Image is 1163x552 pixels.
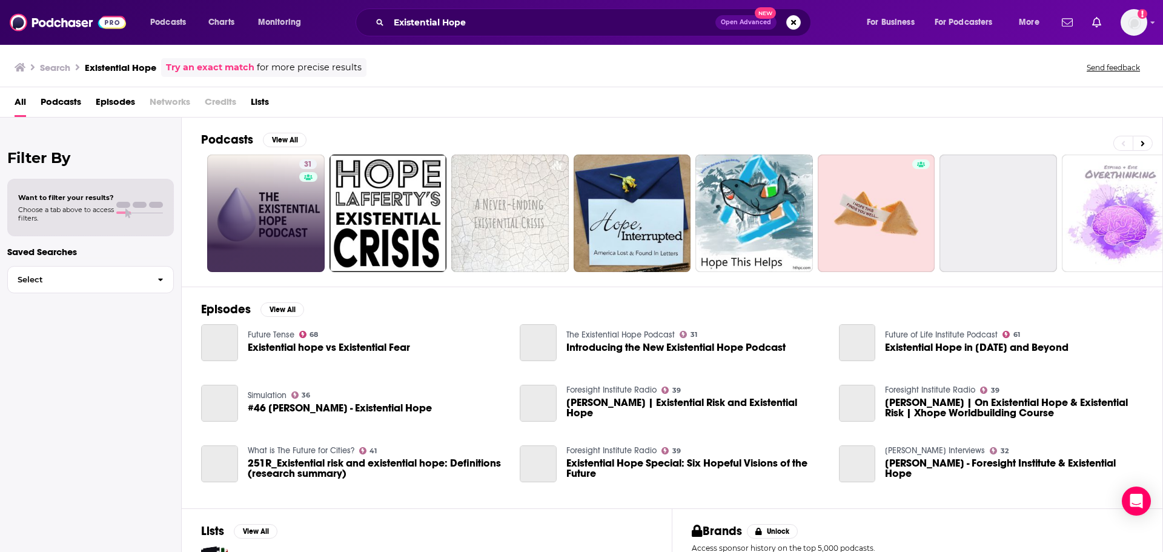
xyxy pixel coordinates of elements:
span: More [1019,14,1039,31]
a: Foresight Institute Radio [566,445,657,456]
a: 31 [207,155,325,272]
span: Existential Hope in [DATE] and Beyond [885,342,1069,353]
a: PodcastsView All [201,132,306,147]
span: For Podcasters [935,14,993,31]
input: Search podcasts, credits, & more... [389,13,715,32]
a: Future of Life Institute Podcast [885,330,998,340]
a: Allison Duettmann | On Existential Hope & Existential Risk | Xhope Worldbuilding Course [839,385,876,422]
a: Existential Hope in 2019 and Beyond [839,324,876,361]
a: 31 [680,331,697,338]
a: The Existential Hope Podcast [566,330,675,340]
a: 251R_Existential risk and existential hope: Definitions (research summary) [201,445,238,482]
a: Beatrice Erkers - Foresight Institute & Existential Hope [885,458,1143,479]
a: EpisodesView All [201,302,304,317]
a: 39 [661,387,681,394]
button: open menu [858,13,930,32]
h2: Podcasts [201,132,253,147]
span: 36 [302,393,310,398]
span: 39 [672,448,681,454]
p: Saved Searches [7,246,174,258]
a: All [15,92,26,117]
img: Podchaser - Follow, Share and Rate Podcasts [10,11,126,34]
a: Show notifications dropdown [1087,12,1106,33]
a: Introducing the New Existential Hope Podcast [520,324,557,361]
span: Charts [208,14,234,31]
button: open menu [142,13,202,32]
span: For Business [867,14,915,31]
a: ListsView All [201,524,277,539]
a: Charts [200,13,242,32]
span: Monitoring [258,14,301,31]
a: Lists [251,92,269,117]
a: Try an exact match [166,61,254,75]
span: [PERSON_NAME] | Existential Risk and Existential Hope [566,397,824,418]
a: Existential Hope in 2019 and Beyond [885,342,1069,353]
h2: Episodes [201,302,251,317]
a: #46 Allison Duettmann - Existential Hope [248,403,432,413]
a: Tim Ventura Interviews [885,445,985,456]
span: 31 [691,332,697,338]
span: Want to filter your results? [18,193,114,202]
a: 39 [980,387,999,394]
a: Foresight Institute Radio [885,385,975,395]
a: Allison Duettmann | On Existential Hope & Existential Risk | Xhope Worldbuilding Course [885,397,1143,418]
span: 39 [991,388,999,393]
a: Existential Hope Special: Six Hopeful Visions of the Future [566,458,824,479]
button: View All [263,133,306,147]
a: Beatrice Erkers - Foresight Institute & Existential Hope [839,445,876,482]
span: 39 [672,388,681,393]
a: #46 Allison Duettmann - Existential Hope [201,385,238,422]
span: Networks [150,92,190,117]
svg: Add a profile image [1138,9,1147,19]
h2: Lists [201,524,224,539]
div: Open Intercom Messenger [1122,487,1151,516]
a: 41 [359,447,377,454]
a: Introducing the New Existential Hope Podcast [566,342,786,353]
button: Select [7,266,174,293]
a: 61 [1002,331,1020,338]
span: Choose a tab above to access filters. [18,205,114,222]
span: for more precise results [257,61,362,75]
span: #46 [PERSON_NAME] - Existential Hope [248,403,432,413]
span: 31 [304,159,312,171]
a: Toby Ord | Existential Risk and Existential Hope [520,385,557,422]
button: Send feedback [1083,62,1144,73]
button: View All [260,302,304,317]
h2: Filter By [7,149,174,167]
a: 31 [299,159,317,169]
button: open menu [927,13,1010,32]
span: Podcasts [150,14,186,31]
a: Existential hope vs Existential Fear [248,342,410,353]
span: 61 [1013,332,1020,338]
img: User Profile [1121,9,1147,36]
h3: Existential Hope [85,62,156,73]
span: [PERSON_NAME] - Foresight Institute & Existential Hope [885,458,1143,479]
span: [PERSON_NAME] | On Existential Hope & Existential Risk | Xhope Worldbuilding Course [885,397,1143,418]
button: View All [234,524,277,539]
a: Simulation [248,390,287,401]
a: Toby Ord | Existential Risk and Existential Hope [566,397,824,418]
div: Search podcasts, credits, & more... [367,8,823,36]
a: What is The Future for Cities? [248,445,354,456]
a: Foresight Institute Radio [566,385,657,395]
a: Podcasts [41,92,81,117]
span: New [755,7,777,19]
a: 39 [661,447,681,454]
a: Future Tense [248,330,294,340]
a: Episodes [96,92,135,117]
a: Show notifications dropdown [1057,12,1078,33]
span: Select [8,276,148,284]
a: 251R_Existential risk and existential hope: Definitions (research summary) [248,458,506,479]
span: Credits [205,92,236,117]
span: Logged in as gbrussel [1121,9,1147,36]
h2: Brands [692,524,742,539]
button: open menu [250,13,317,32]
